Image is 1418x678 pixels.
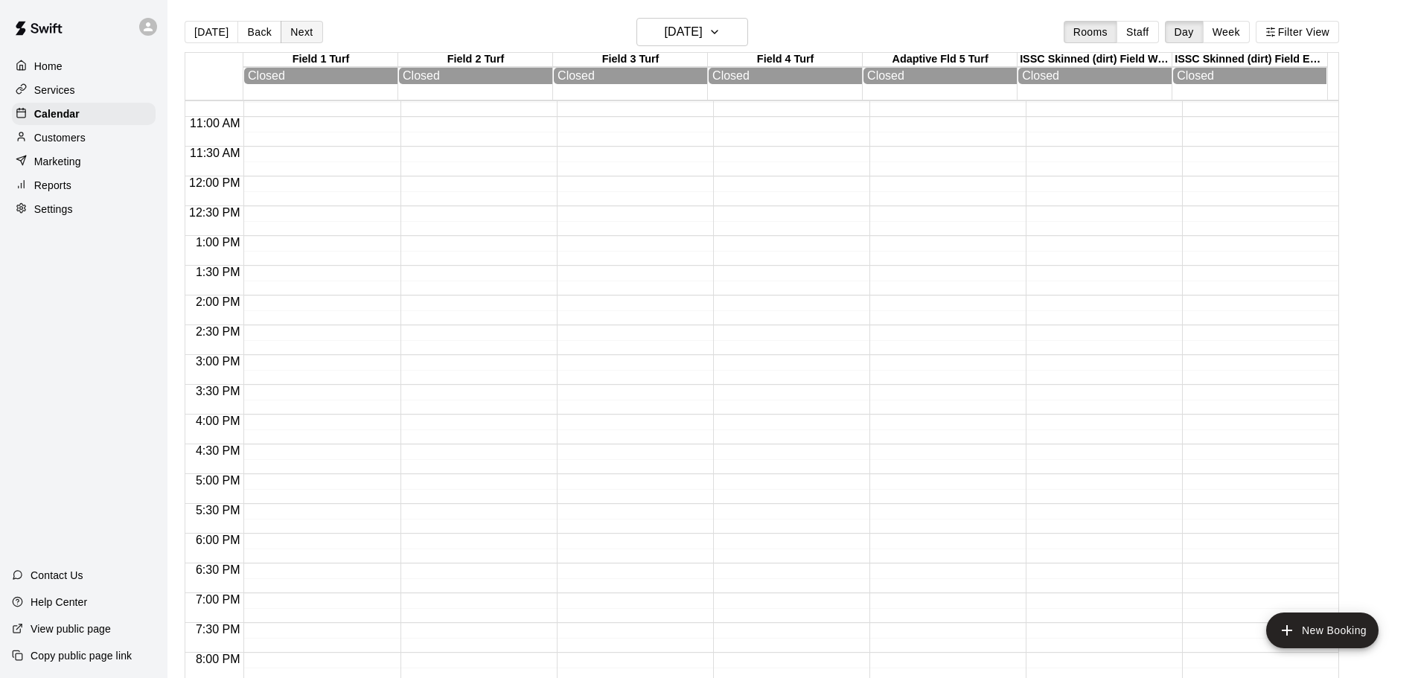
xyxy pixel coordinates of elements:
[192,474,244,487] span: 5:00 PM
[192,385,244,397] span: 3:30 PM
[192,444,244,457] span: 4:30 PM
[1256,21,1339,43] button: Filter View
[31,595,87,610] p: Help Center
[863,53,1018,67] div: Adaptive Fld 5 Turf
[192,236,244,249] span: 1:00 PM
[31,568,83,583] p: Contact Us
[1266,613,1379,648] button: add
[1172,53,1327,67] div: ISSC Skinned (dirt) Field East
[558,69,703,83] div: Closed
[192,653,244,665] span: 8:00 PM
[12,79,156,101] a: Services
[34,59,63,74] p: Home
[12,103,156,125] a: Calendar
[708,53,863,67] div: Field 4 Turf
[1022,69,1168,83] div: Closed
[867,69,1013,83] div: Closed
[12,198,156,220] a: Settings
[34,130,86,145] p: Customers
[12,150,156,173] a: Marketing
[192,325,244,338] span: 2:30 PM
[1018,53,1172,67] div: ISSC Skinned (dirt) Field West
[12,55,156,77] a: Home
[185,176,243,189] span: 12:00 PM
[192,504,244,517] span: 5:30 PM
[403,69,549,83] div: Closed
[1165,21,1204,43] button: Day
[192,355,244,368] span: 3:00 PM
[34,154,81,169] p: Marketing
[185,206,243,219] span: 12:30 PM
[665,22,703,42] h6: [DATE]
[192,295,244,308] span: 2:00 PM
[281,21,322,43] button: Next
[12,127,156,149] a: Customers
[712,69,858,83] div: Closed
[192,593,244,606] span: 7:00 PM
[186,147,244,159] span: 11:30 AM
[636,18,748,46] button: [DATE]
[12,174,156,196] a: Reports
[34,106,80,121] p: Calendar
[1117,21,1159,43] button: Staff
[34,178,71,193] p: Reports
[553,53,708,67] div: Field 3 Turf
[192,534,244,546] span: 6:00 PM
[192,563,244,576] span: 6:30 PM
[185,21,238,43] button: [DATE]
[398,53,553,67] div: Field 2 Turf
[237,21,281,43] button: Back
[192,415,244,427] span: 4:00 PM
[248,69,394,83] div: Closed
[243,53,398,67] div: Field 1 Turf
[1203,21,1250,43] button: Week
[1064,21,1117,43] button: Rooms
[186,117,244,129] span: 11:00 AM
[1177,69,1323,83] div: Closed
[192,623,244,636] span: 7:30 PM
[31,648,132,663] p: Copy public page link
[34,202,73,217] p: Settings
[31,621,111,636] p: View public page
[34,83,75,97] p: Services
[192,266,244,278] span: 1:30 PM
